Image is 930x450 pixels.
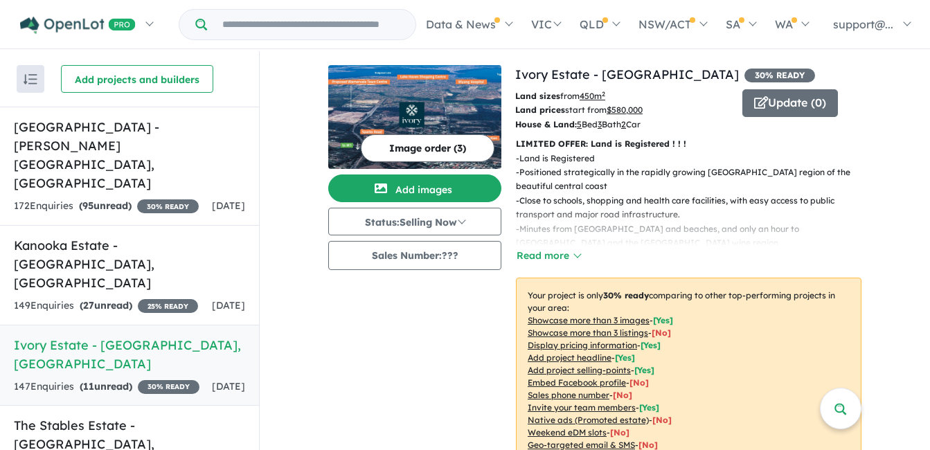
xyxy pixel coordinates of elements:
u: 2 [621,119,626,129]
span: [No] [610,427,629,438]
span: [No] [652,415,672,425]
p: - Minutes from [GEOGRAPHIC_DATA] and beaches, and only an hour to [GEOGRAPHIC_DATA] and the [GEOG... [516,222,873,251]
u: $ 580,000 [607,105,643,115]
u: Showcase more than 3 listings [528,327,648,338]
span: [ Yes ] [639,402,659,413]
u: Display pricing information [528,340,637,350]
span: 11 [83,380,94,393]
sup: 2 [602,90,605,98]
u: Embed Facebook profile [528,377,626,388]
button: Update (0) [742,89,838,117]
img: Openlot PRO Logo White [20,17,136,34]
button: Add projects and builders [61,65,213,93]
span: [No] [638,440,658,450]
div: 147 Enquir ies [14,379,199,395]
u: 3 [598,119,602,129]
div: 172 Enquir ies [14,198,199,215]
h5: Ivory Estate - [GEOGRAPHIC_DATA] , [GEOGRAPHIC_DATA] [14,336,245,373]
u: 450 m [580,91,605,101]
strong: ( unread) [79,199,132,212]
u: Add project selling-points [528,365,631,375]
span: [DATE] [212,299,245,312]
img: Ivory Estate - Warnervale [328,65,501,169]
b: Land prices [515,105,565,115]
span: 30 % READY [138,380,199,394]
span: 95 [82,199,93,212]
a: Ivory Estate - [GEOGRAPHIC_DATA] [515,66,739,82]
u: Sales phone number [528,390,609,400]
span: [ Yes ] [641,340,661,350]
u: Weekend eDM slots [528,427,607,438]
u: Invite your team members [528,402,636,413]
h5: Kanooka Estate - [GEOGRAPHIC_DATA] , [GEOGRAPHIC_DATA] [14,236,245,292]
span: 27 [83,299,94,312]
p: - Close to schools, shopping and health care facilities, with easy access to public transport and... [516,194,873,222]
b: Land sizes [515,91,560,101]
strong: ( unread) [80,299,132,312]
button: Read more [516,248,581,264]
p: LIMITED OFFER: Land is Registered ! ! ! [516,137,861,151]
b: House & Land: [515,119,577,129]
p: Bed Bath Car [515,118,732,132]
button: Add images [328,174,501,202]
strong: ( unread) [80,380,132,393]
span: [DATE] [212,380,245,393]
h5: [GEOGRAPHIC_DATA] - [PERSON_NAME][GEOGRAPHIC_DATA] , [GEOGRAPHIC_DATA] [14,118,245,192]
img: sort.svg [24,74,37,84]
span: [ No ] [629,377,649,388]
button: Image order (3) [361,134,494,162]
button: Sales Number:??? [328,241,501,270]
u: Native ads (Promoted estate) [528,415,649,425]
u: Add project headline [528,352,611,363]
span: 30 % READY [137,199,199,213]
button: Status:Selling Now [328,208,501,235]
span: support@... [833,17,893,31]
p: - Positioned strategically in the rapidly growing [GEOGRAPHIC_DATA] region of the beautiful centr... [516,165,873,194]
b: 30 % ready [603,290,649,300]
span: [DATE] [212,199,245,212]
div: 149 Enquir ies [14,298,198,314]
u: 5 [577,119,582,129]
span: 30 % READY [744,69,815,82]
input: Try estate name, suburb, builder or developer [210,10,413,39]
span: [ Yes ] [653,315,673,325]
u: Showcase more than 3 images [528,315,650,325]
p: start from [515,103,732,117]
span: [ No ] [613,390,632,400]
span: [ Yes ] [634,365,654,375]
span: [ Yes ] [615,352,635,363]
span: 25 % READY [138,299,198,313]
p: - Land is Registered [516,152,873,165]
span: [ No ] [652,327,671,338]
u: Geo-targeted email & SMS [528,440,635,450]
p: from [515,89,732,103]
